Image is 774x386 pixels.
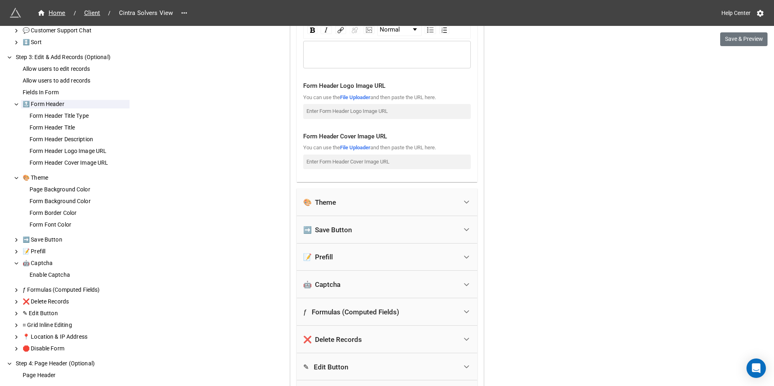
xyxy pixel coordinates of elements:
[303,94,340,100] span: You can use the
[303,155,471,169] input: Enter Form Header Cover Image URL
[297,271,477,298] div: 🤖 Captcha
[376,24,423,36] div: rdw-block-control
[378,24,421,36] a: Block Type
[21,174,130,182] div: 🎨 Theme
[340,144,370,151] a: File Uploader
[28,159,130,167] div: Form Header Cover Image URL
[21,309,130,318] div: ✎ Edit Button
[21,321,130,329] div: ⌗ Grid Inline Editing
[349,26,360,34] div: Unlink
[14,359,130,368] div: Step 4: Page Header (Optional)
[79,8,105,18] a: Client
[21,100,130,108] div: 🔝 Form Header
[303,21,471,68] div: rdw-wrapper
[306,24,334,36] div: rdw-inline-control
[720,32,768,46] button: Save & Preview
[21,38,130,47] div: ↕️ Sort
[21,76,130,85] div: Allow users to add records
[297,298,477,326] div: ƒ Formulas (Computed Fields)
[362,24,376,36] div: rdw-image-control
[21,65,130,73] div: Allow users to edit records
[21,259,130,267] div: 🤖 Captcha
[32,8,178,18] nav: breadcrumb
[21,297,130,306] div: ❌ Delete Records
[303,308,399,316] div: ƒ Formulas (Computed Fields)
[21,286,130,294] div: ƒ Formulas (Computed Fields)
[114,8,178,18] span: Cintra Solvers View
[303,198,336,206] div: 🎨 Theme
[303,226,352,234] div: ➡️ Save Button
[21,344,130,353] div: 🛑 Disable Form
[297,189,477,216] div: 🎨 Theme
[10,7,21,19] img: miniextensions-icon.73ae0678.png
[307,26,317,34] div: Bold
[334,24,362,36] div: rdw-link-control
[297,326,477,353] div: ❌ Delete Records
[303,104,471,119] input: Enter Form Header Logo Image URL
[425,26,436,34] div: Unordered
[28,221,130,229] div: Form Font Color
[28,209,130,217] div: Form Border Color
[79,8,105,18] span: Client
[370,144,436,151] span: and then paste the URL here.
[21,371,130,380] div: Page Header
[340,94,370,100] a: File Uploader
[297,244,477,271] div: 📝 Prefill
[303,253,333,261] div: 📝 Prefill
[746,358,766,378] div: Open Intercom Messenger
[32,8,70,18] a: Home
[370,94,436,100] span: and then paste the URL here.
[303,363,348,371] div: ✎ Edit Button
[303,21,471,39] div: rdw-toolbar
[380,25,400,35] span: Normal
[297,353,477,381] div: ✎ Edit Button
[303,144,340,151] span: You can use the
[21,333,130,341] div: 📍 Location & IP Address
[21,88,130,97] div: Fields In Form
[28,197,130,206] div: Form Background Color
[303,335,362,344] div: ❌ Delete Records
[108,9,111,17] li: /
[364,26,374,34] div: Image
[21,26,130,35] div: 💬 Customer Support Chat
[297,216,477,244] div: ➡️ Save Button
[37,8,66,18] div: Home
[28,185,130,194] div: Page Background Color
[28,135,130,144] div: Form Header Description
[423,24,451,36] div: rdw-list-control
[28,271,130,279] div: Enable Captcha
[307,50,467,59] div: rdw-editor
[716,6,756,20] a: Help Center
[303,280,340,288] div: 🤖 Captcha
[303,81,471,91] div: Form Header Logo Image URL
[335,26,346,34] div: Link
[14,53,130,62] div: Step 3: Edit & Add Records (Optional)
[28,112,130,120] div: Form Header Title Type
[439,26,449,34] div: Ordered
[377,24,422,36] div: rdw-dropdown
[21,235,130,244] div: ➡️ Save Button
[321,26,332,34] div: Italic
[21,247,130,256] div: 📝 Prefill
[303,132,471,142] div: Form Header Cover Image URL
[28,147,130,155] div: Form Header Logo Image URL
[74,9,76,17] li: /
[28,123,130,132] div: Form Header Title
